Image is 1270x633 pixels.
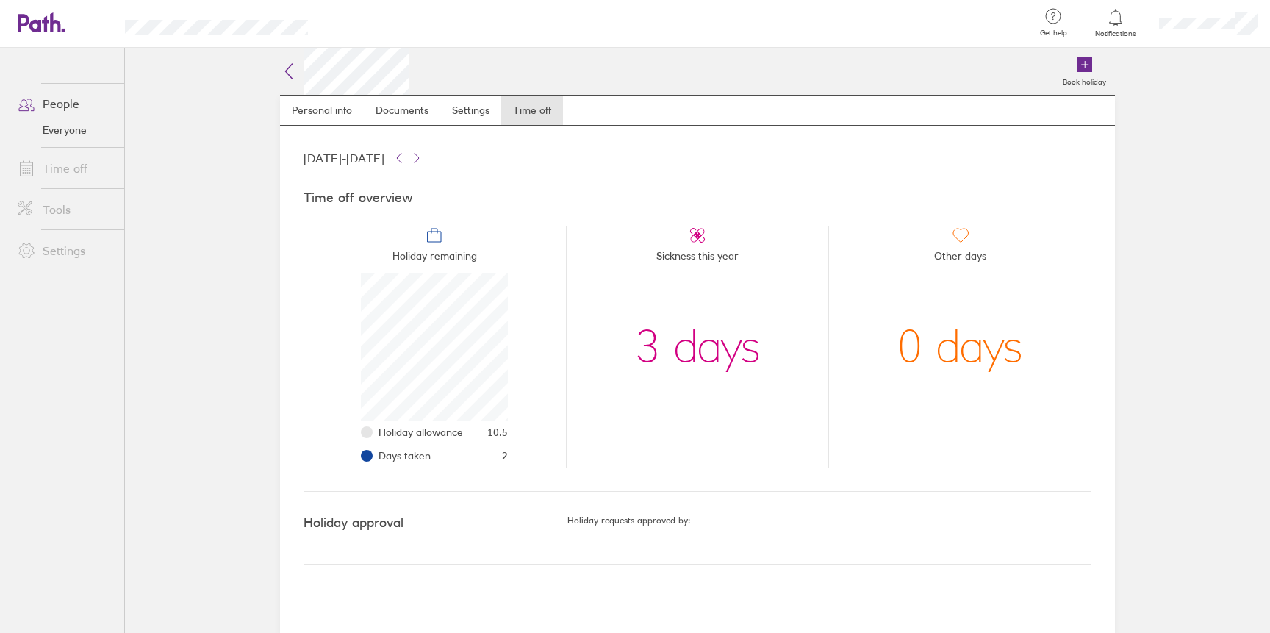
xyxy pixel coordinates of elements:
span: Holiday allowance [379,426,463,438]
span: Holiday remaining [392,244,477,273]
a: People [6,89,124,118]
a: Settings [440,96,501,125]
span: Notifications [1092,29,1140,38]
span: 2 [502,450,508,462]
span: Other days [934,244,986,273]
span: Days taken [379,450,431,462]
a: Book holiday [1054,48,1115,95]
a: Documents [364,96,440,125]
h4: Holiday approval [304,515,567,531]
a: Tools [6,195,124,224]
div: 0 days [897,273,1023,421]
span: [DATE] - [DATE] [304,151,384,165]
a: Time off [6,154,124,183]
a: Time off [501,96,563,125]
span: 10.5 [487,426,508,438]
a: Personal info [280,96,364,125]
h5: Holiday requests approved by: [567,515,1091,526]
div: 3 days [635,273,761,421]
h4: Time off overview [304,190,1091,206]
a: Everyone [6,118,124,142]
a: Settings [6,236,124,265]
span: Get help [1030,29,1077,37]
span: Sickness this year [656,244,739,273]
a: Notifications [1092,7,1140,38]
label: Book holiday [1054,74,1115,87]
